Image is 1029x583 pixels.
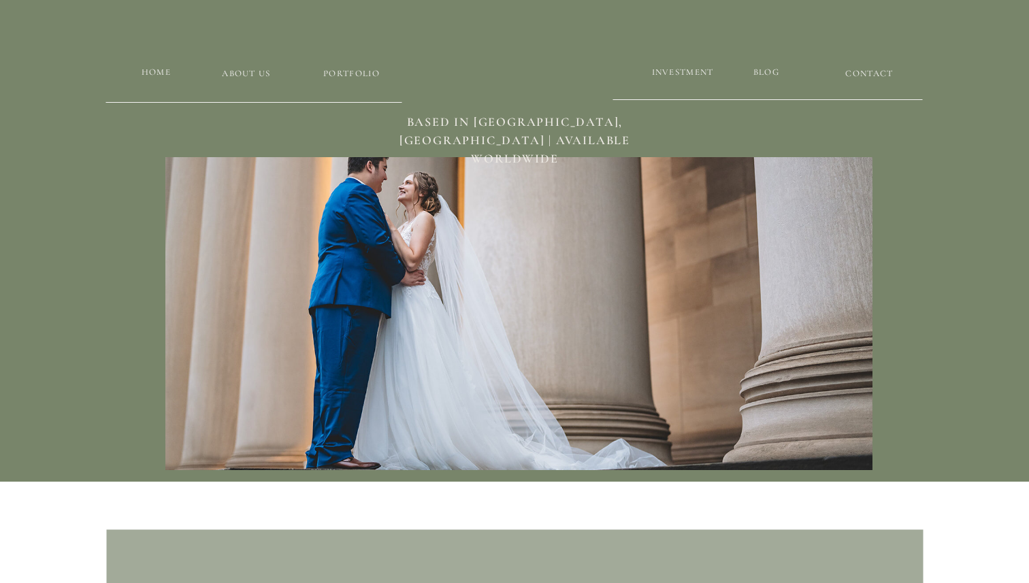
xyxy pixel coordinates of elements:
[135,66,178,79] a: HOME
[710,66,822,79] a: blog
[837,67,902,80] a: CONTACT
[195,67,298,80] a: about us
[399,114,630,166] span: BASED in [GEOGRAPHIC_DATA], [GEOGRAPHIC_DATA] | available worldwide
[651,66,715,79] a: Investment
[311,67,392,80] a: Portfolio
